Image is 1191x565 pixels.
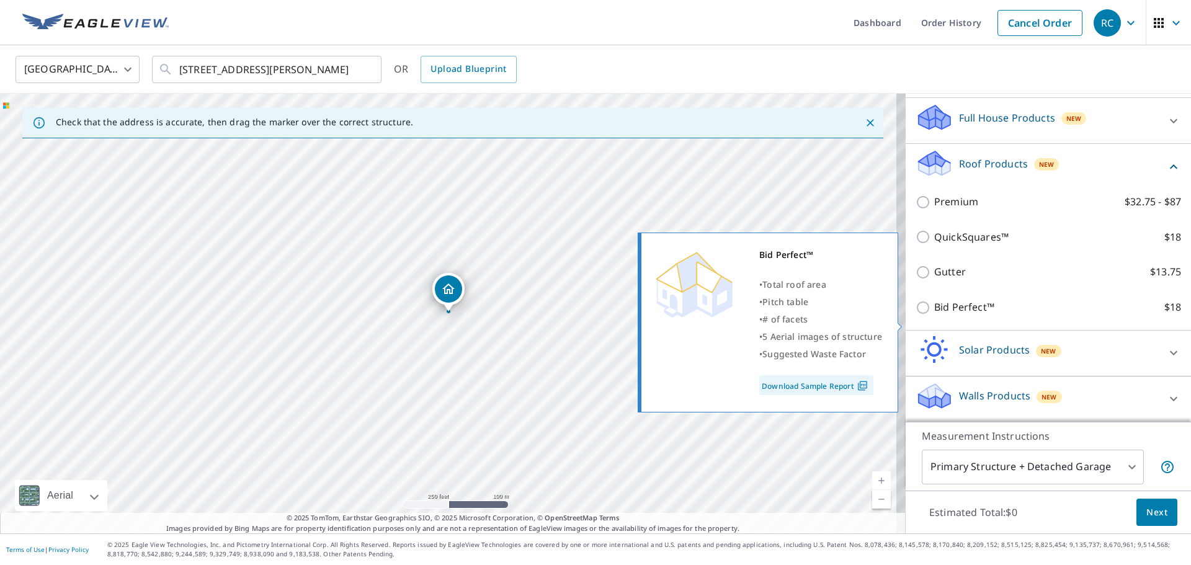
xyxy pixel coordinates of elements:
[759,311,882,328] div: •
[759,276,882,293] div: •
[922,429,1175,443] p: Measurement Instructions
[1150,264,1181,280] p: $13.75
[1160,460,1175,474] span: Your report will include the primary structure and a detached garage if one exists.
[6,546,89,553] p: |
[1146,505,1167,520] span: Next
[15,480,107,511] div: Aerial
[959,156,1028,171] p: Roof Products
[394,56,517,83] div: OR
[430,61,506,77] span: Upload Blueprint
[1164,300,1181,315] p: $18
[1066,113,1082,123] span: New
[56,117,413,128] p: Check that the address is accurate, then drag the marker over the correct structure.
[545,513,597,522] a: OpenStreetMap
[432,273,465,311] div: Dropped pin, building 1, Residential property, 4339 N Canarywood Ter Beverly Hills, FL 34465
[934,264,966,280] p: Gutter
[1125,194,1181,210] p: $32.75 - $87
[759,293,882,311] div: •
[43,480,77,511] div: Aerial
[179,52,356,87] input: Search by address or latitude-longitude
[762,348,866,360] span: Suggested Waste Factor
[862,115,878,131] button: Close
[16,52,140,87] div: [GEOGRAPHIC_DATA]
[1136,499,1177,527] button: Next
[22,14,169,32] img: EV Logo
[872,471,891,490] a: Current Level 17, Zoom In
[6,545,45,554] a: Terms of Use
[916,103,1181,138] div: Full House ProductsNew
[599,513,620,522] a: Terms
[916,149,1181,184] div: Roof ProductsNew
[48,545,89,554] a: Privacy Policy
[1094,9,1121,37] div: RC
[934,229,1009,245] p: QuickSquares™
[934,300,994,315] p: Bid Perfect™
[759,246,882,264] div: Bid Perfect™
[959,110,1055,125] p: Full House Products
[759,375,873,395] a: Download Sample Report
[759,328,882,345] div: •
[1041,346,1056,356] span: New
[421,56,516,83] a: Upload Blueprint
[651,246,738,321] img: Premium
[997,10,1082,36] a: Cancel Order
[959,388,1030,403] p: Walls Products
[762,331,882,342] span: 5 Aerial images of structure
[107,540,1185,559] p: © 2025 Eagle View Technologies, Inc. and Pictometry International Corp. All Rights Reserved. Repo...
[872,490,891,509] a: Current Level 17, Zoom Out
[916,381,1181,417] div: Walls ProductsNew
[916,336,1181,371] div: Solar ProductsNew
[762,296,808,308] span: Pitch table
[762,278,826,290] span: Total roof area
[1039,159,1055,169] span: New
[287,513,620,523] span: © 2025 TomTom, Earthstar Geographics SIO, © 2025 Microsoft Corporation, ©
[1164,229,1181,245] p: $18
[934,194,978,210] p: Premium
[759,345,882,363] div: •
[959,342,1030,357] p: Solar Products
[762,313,808,325] span: # of facets
[922,450,1144,484] div: Primary Structure + Detached Garage
[919,499,1027,526] p: Estimated Total: $0
[1042,392,1057,402] span: New
[854,380,871,391] img: Pdf Icon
